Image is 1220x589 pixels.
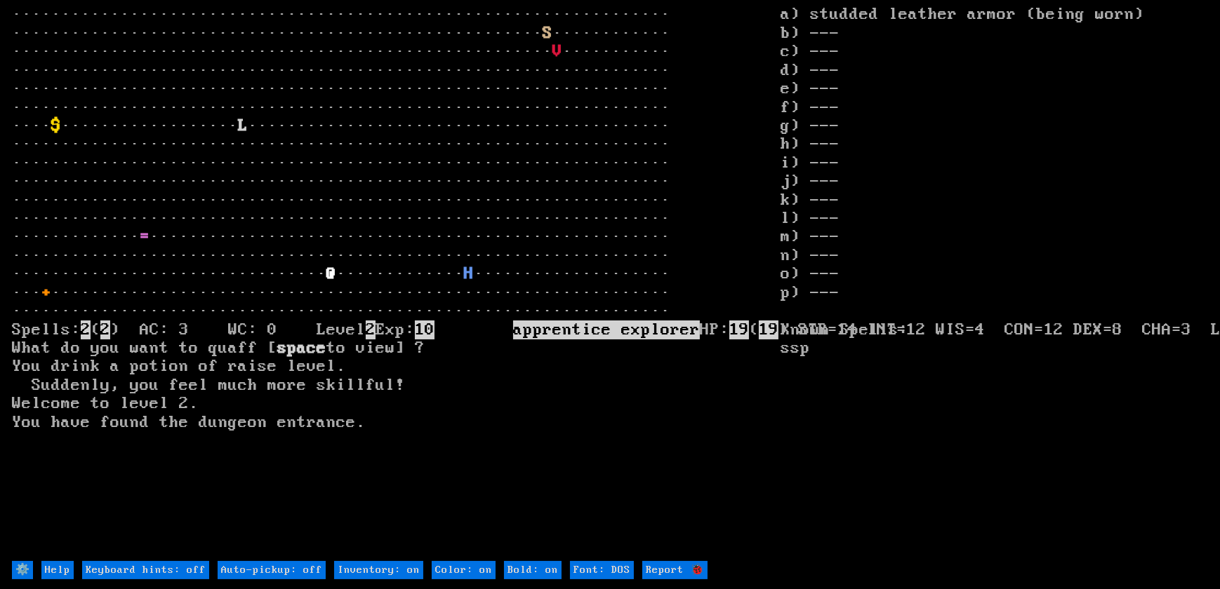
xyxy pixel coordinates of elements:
b: space [277,339,326,358]
mark: 2 [366,320,376,339]
input: Keyboard hints: off [82,561,209,579]
mark: 10 [415,320,435,339]
input: Color: on [432,561,496,579]
font: H [464,264,474,283]
mark: 19 [729,320,749,339]
input: Auto-pickup: off [218,561,326,579]
input: Report 🐞 [642,561,708,579]
mark: apprentice explorer [513,320,700,339]
larn: ··································································· ·····························... [12,6,781,560]
font: V [552,42,562,61]
input: Help [41,561,74,579]
input: ⚙️ [12,561,33,579]
input: Bold: on [504,561,562,579]
font: + [41,283,51,302]
input: Font: DOS [570,561,634,579]
input: Inventory: on [334,561,423,579]
mark: 19 [759,320,778,339]
font: = [140,227,150,246]
font: @ [326,264,336,283]
font: L [238,116,248,135]
stats: a) studded leather armor (being worn) b) --- c) --- d) --- e) --- f) --- g) --- h) --- i) --- j) ... [781,6,1207,560]
font: S [543,24,552,43]
font: $ [51,116,61,135]
mark: 2 [81,320,91,339]
mark: 2 [100,320,110,339]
